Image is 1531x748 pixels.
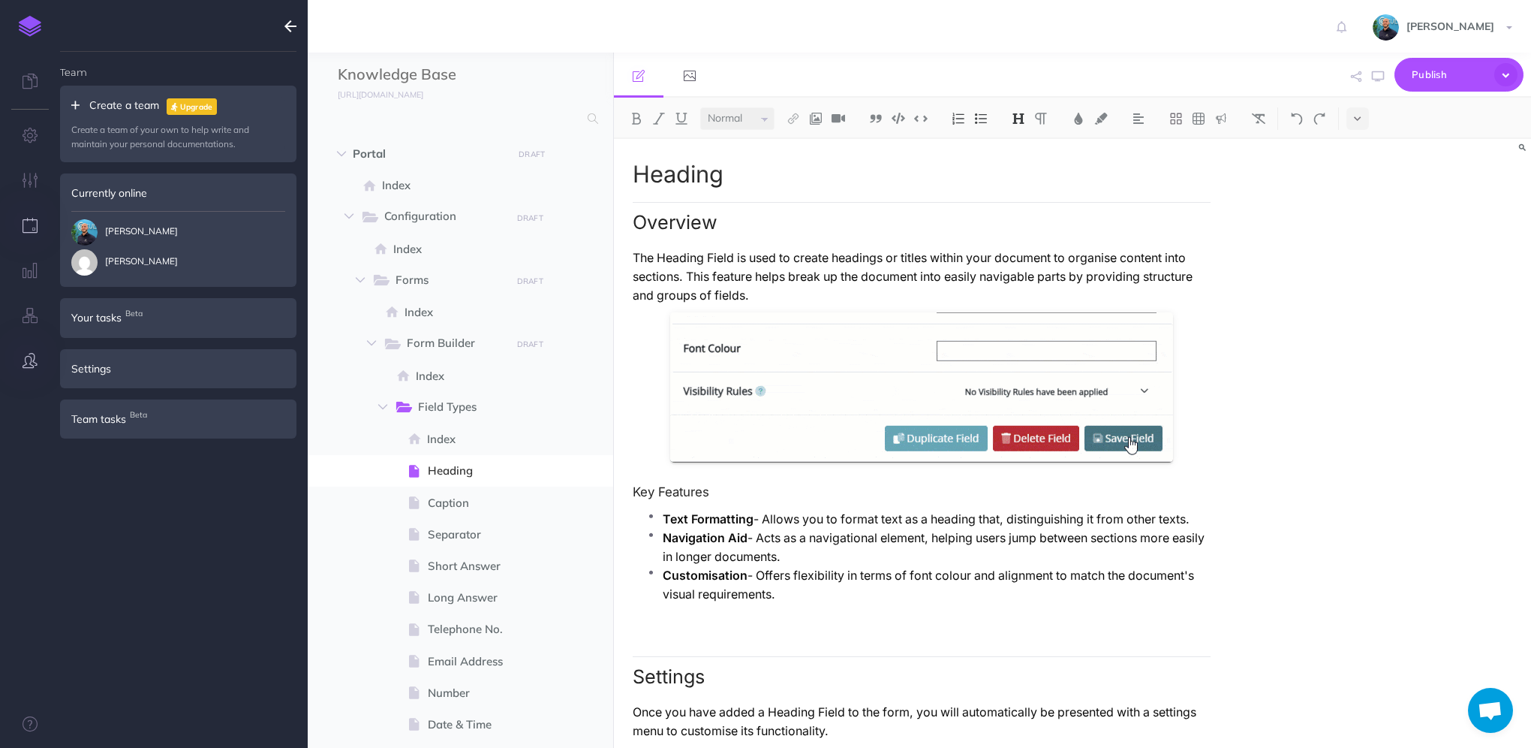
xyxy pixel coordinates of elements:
p: - Acts as a navigational element, helping users jump between sections more easily in longer docum... [663,529,1211,566]
a: Upgrade [167,98,217,115]
span: Index [405,303,523,321]
span: Number [428,684,523,702]
small: Upgrade [180,102,213,112]
img: Italic button [652,113,666,125]
img: Callout dropdown menu button [1214,113,1228,125]
div: Team tasksBeta [60,400,296,439]
img: Clear styles button [1252,113,1265,125]
button: Publish [1394,58,1523,92]
button: DRAFT [511,273,549,290]
img: logo-mark.svg [19,16,41,37]
p: The Heading Field is used to create headings or titles within your document to organise content i... [633,249,1211,305]
img: Ordered list button [952,113,965,125]
img: Add image button [809,113,823,125]
h2: Settings [633,656,1211,688]
button: DRAFT [511,210,549,227]
span: Team tasks [71,411,126,427]
a: Create a team Upgrade Create a team of your own to help write and maintain your personal document... [71,97,285,151]
span: [PERSON_NAME] [1399,20,1502,33]
span: Index [393,240,523,258]
div: Settings [60,349,296,388]
span: Long Answer [428,589,523,607]
img: Link button [787,113,800,125]
span: Portal [353,145,504,163]
h4: Key Features [633,485,1211,499]
span: Email Address [428,653,523,671]
span: Field Types [418,398,501,418]
img: 925838e575eb33ea1a1ca055db7b09b0.jpg [1373,14,1399,41]
span: [PERSON_NAME] [71,249,178,276]
span: Telephone No. [428,620,523,638]
img: Blockquote button [869,113,883,125]
a: [URL][DOMAIN_NAME] [308,86,438,101]
span: Form Builder [407,334,501,354]
span: Short Answer [428,557,523,575]
small: DRAFT [519,149,545,159]
img: Paragraph button [1034,113,1048,125]
img: Underline button [675,113,688,125]
span: Index [382,176,523,195]
span: Beta [122,306,146,321]
div: Open chat [1468,688,1513,733]
div: Your tasksBeta [60,298,296,337]
input: Documentation Name [338,64,514,86]
button: DRAFT [511,336,549,353]
div: Currently online [60,173,296,213]
img: Inline code button [914,113,928,124]
h2: Overview [633,202,1211,234]
span: [PERSON_NAME] [71,219,178,246]
img: Bold button [630,113,643,125]
img: Text color button [1072,113,1085,125]
small: DRAFT [517,276,543,286]
span: Your tasks [71,309,122,326]
img: Create table button [1192,113,1205,125]
span: Heading [428,462,523,480]
span: Publish [1412,63,1487,86]
input: Search [338,105,579,132]
h4: Team [60,52,296,77]
h1: Heading [633,161,1211,187]
p: - Allows you to format text as a heading that, distinguishing it from other texts. [663,510,1211,529]
span: Forms [396,271,501,291]
small: [URL][DOMAIN_NAME] [338,89,423,100]
p: - Offers flexibility in terms of font colour and alignment to match the document's visual require... [663,566,1211,604]
span: Date & Time [428,716,523,734]
img: 925838e575eb33ea1a1ca055db7b09b0.jpg [71,219,98,246]
img: Unordered list button [974,113,988,125]
span: Separator [428,526,523,544]
img: Redo [1313,113,1326,125]
strong: Customisation [663,569,747,583]
span: Index [427,430,523,448]
strong: Navigation Aid [663,531,747,545]
img: Alignment dropdown menu button [1132,113,1145,125]
button: DRAFT [513,146,551,163]
img: Headings dropdown button [1012,113,1025,125]
p: Once you have added a Heading Field to the form, you will automatically be presented with a setti... [633,703,1211,740]
img: Add video button [832,113,845,125]
span: Configuration [384,207,501,227]
img: Code block button [892,113,905,124]
span: Caption [428,494,523,512]
span: Index [416,367,523,385]
img: Text background color button [1094,113,1108,125]
strong: Text Formatting [663,512,753,526]
p: Create a team of your own to help write and maintain your personal documentations. [71,122,285,151]
small: DRAFT [517,213,543,223]
small: DRAFT [517,339,543,349]
img: Undo [1290,113,1304,125]
img: de744a1c6085761c972ea050a2b8d70b.jpg [71,249,98,276]
span: Beta [126,407,151,423]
